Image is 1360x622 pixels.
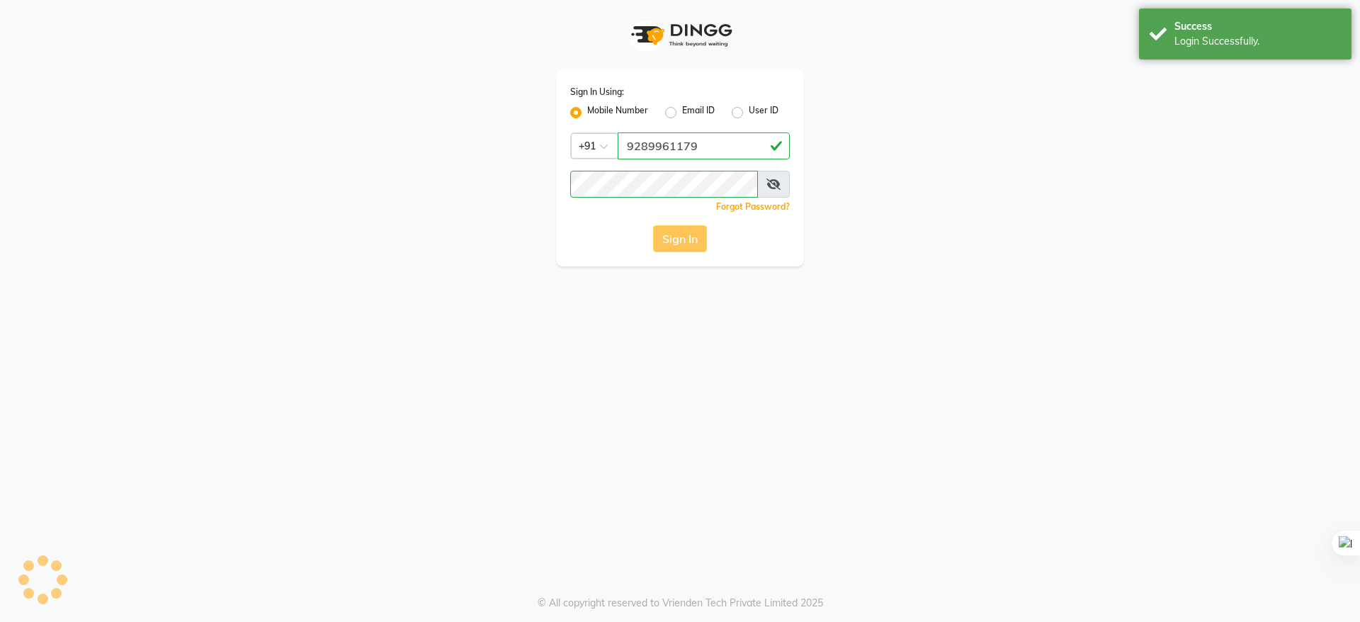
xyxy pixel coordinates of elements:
label: Email ID [682,104,715,121]
label: Sign In Using: [570,86,624,98]
div: Success [1174,19,1341,34]
a: Forgot Password? [716,201,790,212]
img: logo1.svg [623,14,737,56]
input: Username [618,132,790,159]
label: User ID [749,104,778,121]
div: Login Successfully. [1174,34,1341,49]
input: Username [570,171,758,198]
label: Mobile Number [587,104,648,121]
